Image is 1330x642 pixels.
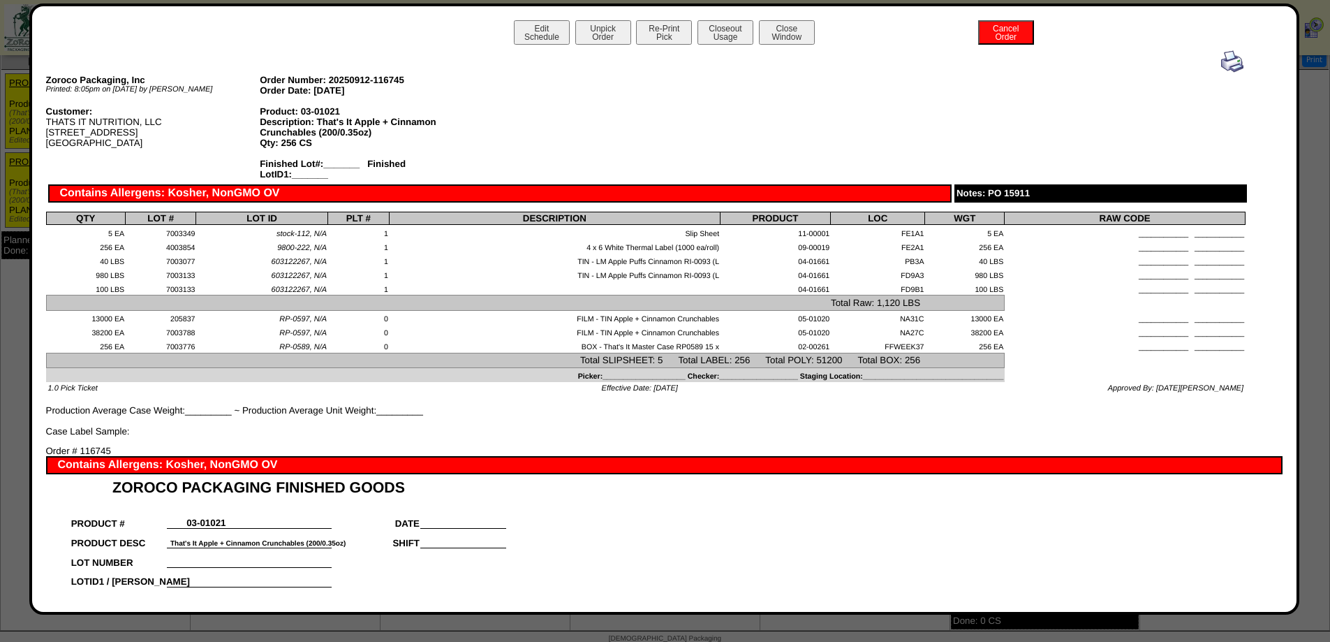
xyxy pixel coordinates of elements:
[1005,212,1246,225] th: RAW CODE
[327,239,389,253] td: 1
[1221,50,1243,73] img: print.gif
[1005,310,1246,324] td: ____________ ____________
[1005,253,1246,267] td: ____________ ____________
[71,474,506,497] td: ZOROCO PACKAGING FINISHED GOODS
[636,20,692,45] button: Re-PrintPick
[758,31,816,42] a: CloseWindow
[46,310,126,324] td: 13000 EA
[46,456,1283,474] div: Contains Allergens: Kosher, NonGMO OV
[389,267,720,281] td: TIN - LM Apple Puffs Cinnamon RI-0093 (L
[71,509,168,529] td: PRODUCT #
[831,225,925,239] td: FE1A1
[389,239,720,253] td: 4 x 6 White Thermal Label (1000 ea/roll)
[279,343,327,351] span: RP-0589, N/A
[126,212,196,225] th: LOT #
[272,258,327,266] span: 603122267, N/A
[831,339,925,353] td: FFWEEK37
[46,367,1005,381] td: Picker:____________________ Checker:___________________ Staging Location:________________________...
[327,325,389,339] td: 0
[575,20,631,45] button: UnpickOrder
[332,529,420,548] td: SHIFT
[46,296,1005,310] td: Total Raw: 1,120 LBS
[260,138,474,148] div: Qty: 256 CS
[279,329,327,337] span: RP-0597, N/A
[831,239,925,253] td: FE2A1
[1005,225,1246,239] td: ____________ ____________
[167,509,245,529] td: 03-01021
[272,286,327,294] span: 603122267, N/A
[260,75,474,85] div: Order Number: 20250912-116745
[925,325,1005,339] td: 38200 EA
[954,184,1247,203] div: Notes: PO 15911
[46,212,126,225] th: QTY
[720,310,830,324] td: 05-01020
[126,310,196,324] td: 205837
[1108,384,1243,393] span: Approved By: [DATE][PERSON_NAME]
[925,267,1005,281] td: 980 LBS
[720,239,830,253] td: 09-00019
[46,50,1246,437] div: Production Average Case Weight:_________ ~ Production Average Unit Weight:_________ Case Label Sa...
[925,310,1005,324] td: 13000 EA
[831,325,925,339] td: NA27C
[46,106,260,117] div: Customer:
[602,384,678,393] span: Effective Date: [DATE]
[279,315,327,323] span: RP-0597, N/A
[1005,339,1246,353] td: ____________ ____________
[46,75,260,85] div: Zoroco Packaging, Inc
[48,184,952,203] div: Contains Allergens: Kosher, NonGMO OV
[720,212,830,225] th: PRODUCT
[389,310,720,324] td: FILM - TIN Apple + Cinnamon Crunchables
[327,212,389,225] th: PLT #
[126,239,196,253] td: 4003854
[327,281,389,295] td: 1
[697,20,753,45] button: CloseoutUsage
[720,281,830,295] td: 04-01661
[1005,281,1246,295] td: ____________ ____________
[720,225,830,239] td: 11-00001
[327,267,389,281] td: 1
[1005,239,1246,253] td: ____________ ____________
[831,212,925,225] th: LOC
[759,20,815,45] button: CloseWindow
[260,159,474,180] div: Finished Lot#:_______ Finished LotID1:_______
[126,339,196,353] td: 7003776
[277,244,327,252] span: 9800-222, N/A
[126,281,196,295] td: 7003133
[327,339,389,353] td: 0
[831,281,925,295] td: FD9B1
[925,339,1005,353] td: 256 EA
[925,253,1005,267] td: 40 LBS
[126,325,196,339] td: 7003788
[260,106,474,117] div: Product: 03-01021
[720,267,830,281] td: 04-01661
[327,225,389,239] td: 1
[71,568,168,588] td: LOTID1 / [PERSON_NAME]
[925,212,1005,225] th: WGT
[389,339,720,353] td: BOX - That's It Master Case RP0589 15 x
[332,509,420,529] td: DATE
[327,310,389,324] td: 0
[46,353,1005,367] td: Total SLIPSHEET: 5 Total LABEL: 256 Total POLY: 51200 Total BOX: 256
[1005,267,1246,281] td: ____________ ____________
[720,339,830,353] td: 02-00261
[46,267,126,281] td: 980 LBS
[389,212,720,225] th: DESCRIPTION
[46,253,126,267] td: 40 LBS
[126,253,196,267] td: 7003077
[1005,325,1246,339] td: ____________ ____________
[46,225,126,239] td: 5 EA
[46,339,126,353] td: 256 EA
[196,212,328,225] th: LOT ID
[71,548,168,568] td: LOT NUMBER
[46,325,126,339] td: 38200 EA
[46,281,126,295] td: 100 LBS
[389,253,720,267] td: TIN - LM Apple Puffs Cinnamon RI-0093 (L
[925,225,1005,239] td: 5 EA
[389,225,720,239] td: Slip Sheet
[276,230,327,238] span: stock-112, N/A
[389,325,720,339] td: FILM - TIN Apple + Cinnamon Crunchables
[46,239,126,253] td: 256 EA
[514,20,570,45] button: EditSchedule
[126,225,196,239] td: 7003349
[46,106,260,148] div: THATS IT NUTRITION, LLC [STREET_ADDRESS] [GEOGRAPHIC_DATA]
